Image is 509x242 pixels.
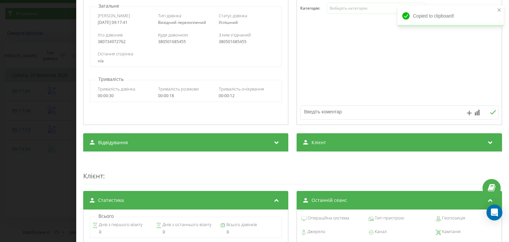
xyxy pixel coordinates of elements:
div: 0 [220,230,279,234]
span: Тривалість очікування [219,86,264,92]
span: Тривалість розмови [158,86,199,92]
span: Тривалість дзвінка [98,86,135,92]
div: Open Intercom Messenger [486,205,502,220]
div: 00:00:12 [219,93,274,98]
span: Операційна система [307,215,350,221]
span: Днів з першого візиту [98,221,142,228]
span: Тип пристрою [374,215,404,221]
span: Статус дзвінка [219,13,247,19]
span: Останній сеанс [312,197,347,204]
div: Виберіть категорію [330,6,413,11]
span: Вихідний перехоплений [158,20,206,25]
div: : [83,158,502,184]
div: 380734972762 [98,39,153,44]
div: 00:00:18 [158,93,214,98]
span: Успішний [219,20,238,25]
span: Всього дзвінків [225,221,257,228]
span: Канал [374,228,387,235]
span: Кампанія [441,228,461,235]
span: Клієнт [312,139,326,146]
span: Тип дзвінка [158,13,182,19]
p: Тривалість [97,76,125,83]
span: Статистика [98,197,124,204]
span: Клієнт [83,171,103,180]
div: 380501685455 [158,39,214,44]
span: З ким з'єднаний [219,32,251,38]
div: 380501685455 [219,39,274,44]
div: 0 [156,230,216,234]
div: [DATE] 09:17:41 [98,20,153,25]
span: Куди дзвонили [158,32,188,38]
span: Джерело [307,228,326,235]
span: Остання сторінка [98,51,133,57]
span: [PERSON_NAME] [98,13,130,19]
button: close [497,7,502,14]
p: Загальне [97,3,121,9]
div: 0 [92,230,152,234]
p: Всього [97,213,115,219]
div: Copied to clipboard! [398,5,504,27]
div: n/a [98,59,274,63]
span: Відвідування [98,139,128,146]
span: Геопозиція [441,215,466,221]
span: Днів з останнього візиту [162,221,212,228]
h4: Категорія : [301,6,327,11]
div: 00:00:30 [98,93,153,98]
span: Хто дзвонив [98,32,123,38]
